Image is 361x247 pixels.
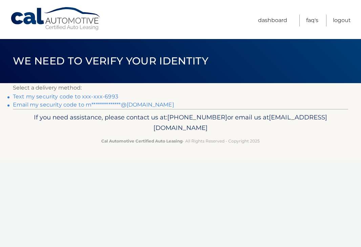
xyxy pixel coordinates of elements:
[101,138,183,144] strong: Cal Automotive Certified Auto Leasing
[167,113,227,121] span: [PHONE_NUMBER]
[13,83,348,93] p: Select a delivery method:
[13,93,118,100] a: Text my security code to xxx-xxx-6993
[13,55,208,67] span: We need to verify your identity
[258,15,287,26] a: Dashboard
[306,15,318,26] a: FAQ's
[23,112,338,134] p: If you need assistance, please contact us at: or email us at
[10,7,102,31] a: Cal Automotive
[333,15,351,26] a: Logout
[23,137,338,145] p: - All Rights Reserved - Copyright 2025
